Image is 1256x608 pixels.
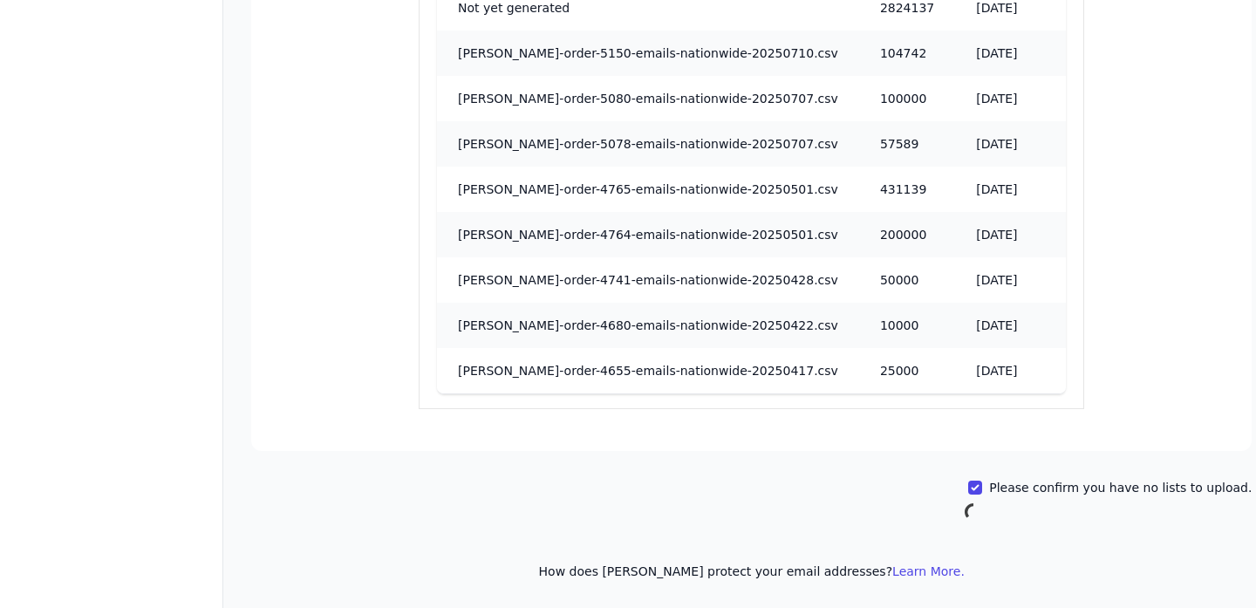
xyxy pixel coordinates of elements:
[859,212,955,257] td: 200000
[437,348,859,393] td: [PERSON_NAME]-order-4655-emails-nationwide-20250417.csv
[437,76,859,121] td: [PERSON_NAME]-order-5080-emails-nationwide-20250707.csv
[955,76,1066,121] td: [DATE]
[859,31,955,76] td: 104742
[251,563,1252,580] p: How does [PERSON_NAME] protect your email addresses?
[859,257,955,303] td: 50000
[955,303,1066,348] td: [DATE]
[859,121,955,167] td: 57589
[955,257,1066,303] td: [DATE]
[859,348,955,393] td: 25000
[437,167,859,212] td: [PERSON_NAME]-order-4765-emails-nationwide-20250501.csv
[437,303,859,348] td: [PERSON_NAME]-order-4680-emails-nationwide-20250422.csv
[955,121,1066,167] td: [DATE]
[437,31,859,76] td: [PERSON_NAME]-order-5150-emails-nationwide-20250710.csv
[437,121,859,167] td: [PERSON_NAME]-order-5078-emails-nationwide-20250707.csv
[859,76,955,121] td: 100000
[955,31,1066,76] td: [DATE]
[859,303,955,348] td: 10000
[437,212,859,257] td: [PERSON_NAME]-order-4764-emails-nationwide-20250501.csv
[892,563,965,580] button: Learn More.
[859,167,955,212] td: 431139
[437,257,859,303] td: [PERSON_NAME]-order-4741-emails-nationwide-20250428.csv
[989,479,1252,496] label: Please confirm you have no lists to upload.
[955,348,1066,393] td: [DATE]
[955,167,1066,212] td: [DATE]
[955,212,1066,257] td: [DATE]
